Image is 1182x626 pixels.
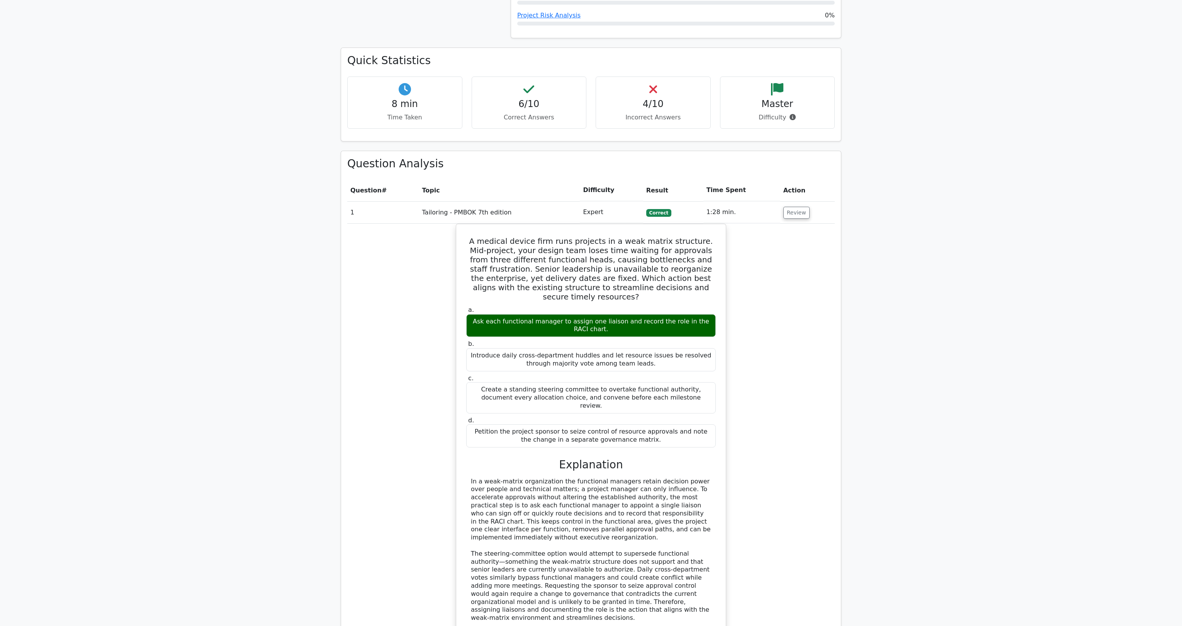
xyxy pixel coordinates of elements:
span: a. [468,306,474,313]
th: Time Spent [703,179,780,201]
div: In a weak-matrix organization the functional managers retain decision power over people and techn... [471,478,711,622]
h3: Explanation [471,458,711,471]
p: Difficulty [727,113,829,122]
span: d. [468,417,474,424]
p: Time Taken [354,113,456,122]
td: 1 [347,201,419,223]
a: Project Risk Analysis [517,12,581,19]
th: # [347,179,419,201]
div: Introduce daily cross-department huddles and let resource issues be resolved through majority vot... [466,348,716,371]
td: Expert [580,201,643,223]
span: Correct [646,209,671,217]
h4: 8 min [354,99,456,110]
td: Tailoring - PMBOK 7th edition [419,201,580,223]
th: Difficulty [580,179,643,201]
h5: A medical device firm runs projects in a weak matrix structure. Mid-project, your design team los... [465,236,717,301]
span: 0% [825,11,835,20]
span: b. [468,340,474,347]
p: Correct Answers [478,113,580,122]
th: Result [643,179,703,201]
h4: 6/10 [478,99,580,110]
span: Question [350,187,382,194]
div: Ask each functional manager to assign one liaison and record the role in the RACI chart. [466,314,716,337]
div: Create a standing steering committee to overtake functional authority, document every allocation ... [466,382,716,413]
div: Petition the project sponsor to seize control of resource approvals and note the change in a sepa... [466,424,716,447]
h4: 4/10 [602,99,704,110]
td: 1:28 min. [703,201,780,223]
h4: Master [727,99,829,110]
h3: Quick Statistics [347,54,835,67]
h3: Question Analysis [347,157,835,170]
th: Topic [419,179,580,201]
p: Incorrect Answers [602,113,704,122]
th: Action [780,179,835,201]
span: c. [468,374,474,382]
button: Review [783,207,810,219]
